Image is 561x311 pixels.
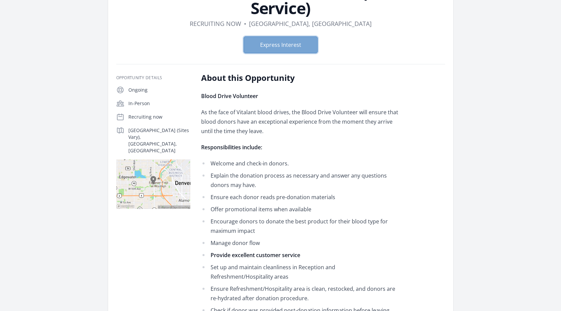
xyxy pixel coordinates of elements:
[211,251,300,259] strong: Provide excellent customer service
[249,19,372,28] dd: [GEOGRAPHIC_DATA], [GEOGRAPHIC_DATA]
[201,144,262,151] strong: Responsibilities include:
[201,107,398,136] p: As the face of Vitalant blood drives, the Blood Drive Volunteer will ensure that blood donors hav...
[201,205,398,214] li: Offer promotional items when available
[244,36,318,53] button: Express Interest
[201,92,258,100] strong: Blood Drive Volunteer
[201,262,398,281] li: Set up and maintain cleanliness in Reception and Refreshment/Hospitality areas
[128,87,190,93] p: Ongoing
[128,100,190,107] p: In-Person
[201,171,398,190] li: Explain the donation process as necessary and answer any questions donors may have.
[116,75,190,81] h3: Opportunity Details
[128,127,190,154] p: [GEOGRAPHIC_DATA] (Sites Vary), [GEOGRAPHIC_DATA], [GEOGRAPHIC_DATA]
[201,192,398,202] li: Ensure each donor reads pre-donation materials
[201,217,398,236] li: Encourage donors to donate the best product for their blood type for maximum impact
[201,238,398,248] li: Manage donor flow
[116,159,190,209] img: Map
[190,19,241,28] dd: Recruiting now
[201,159,398,168] li: Welcome and check-in donors.
[128,114,190,120] p: Recruiting now
[201,72,398,83] h2: About this Opportunity
[201,284,398,303] li: Ensure Refreshment/Hospitality area is clean, restocked, and donors are re-hydrated after donatio...
[244,19,246,28] div: •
